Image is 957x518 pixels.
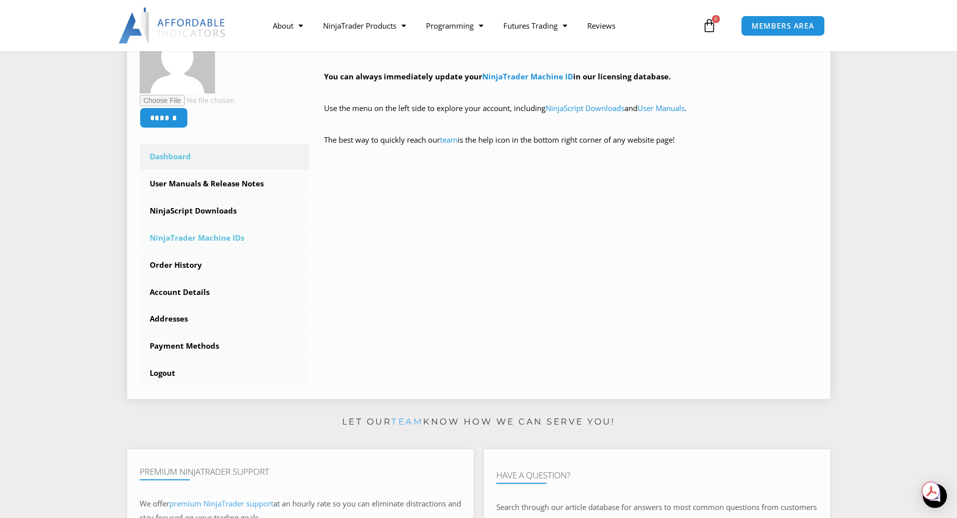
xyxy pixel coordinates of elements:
[140,306,309,332] a: Addresses
[324,101,818,130] p: Use the menu on the left side to explore your account, including and .
[263,14,700,37] nav: Menu
[140,198,309,224] a: NinjaScript Downloads
[637,103,685,113] a: User Manuals
[496,470,818,480] h4: Have A Question?
[391,417,423,427] a: team
[324,22,818,161] div: Hey ! Welcome to the Members Area. Thank you for being a valuable customer!
[741,16,825,36] a: MEMBERS AREA
[416,14,493,37] a: Programming
[752,22,814,30] span: MEMBERS AREA
[140,333,309,359] a: Payment Methods
[140,467,461,477] h4: Premium NinjaTrader Support
[263,14,313,37] a: About
[140,360,309,386] a: Logout
[577,14,625,37] a: Reviews
[140,144,309,170] a: Dashboard
[169,498,273,508] a: premium NinjaTrader support
[493,14,577,37] a: Futures Trading
[140,498,169,508] span: We offer
[482,71,573,81] a: NinjaTrader Machine ID
[313,14,416,37] a: NinjaTrader Products
[127,414,830,430] p: Let our know how we can serve you!
[440,135,458,145] a: team
[687,11,731,40] a: 0
[140,279,309,305] a: Account Details
[546,103,624,113] a: NinjaScript Downloads
[140,144,309,386] nav: Account pages
[324,71,671,81] strong: You can always immediately update your in our licensing database.
[140,225,309,251] a: NinjaTrader Machine IDs
[119,8,227,44] img: LogoAI | Affordable Indicators – NinjaTrader
[712,15,720,23] span: 0
[324,133,818,161] p: The best way to quickly reach our is the help icon in the bottom right corner of any website page!
[140,171,309,197] a: User Manuals & Release Notes
[140,252,309,278] a: Order History
[140,18,215,93] img: 8a46035aac9c837998802be407f2da7201193bc0e02b26e61d02e916f41e2b99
